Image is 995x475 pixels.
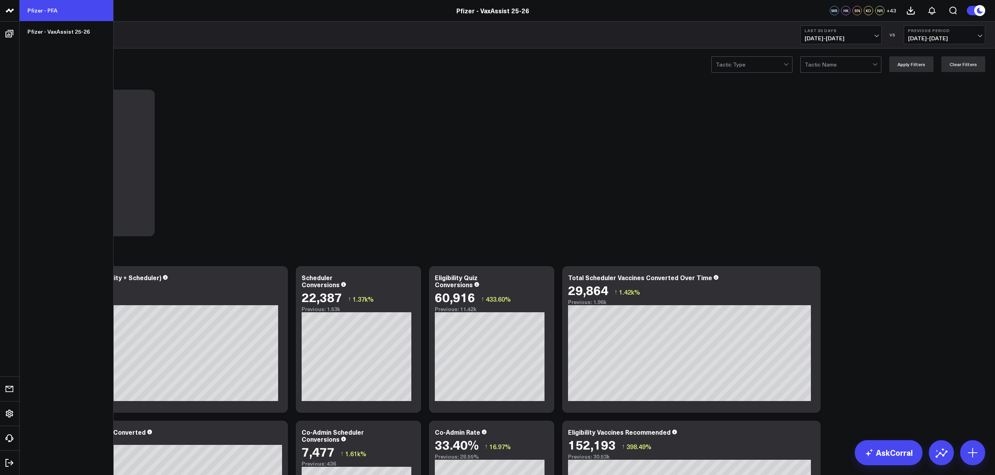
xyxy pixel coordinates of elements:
[800,25,882,44] button: Last 30 Days[DATE]-[DATE]
[348,294,351,304] span: ↑
[435,273,478,289] div: Eligibility Quiz Conversions
[302,273,340,289] div: Scheduler Conversions
[805,35,877,41] span: [DATE] - [DATE]
[435,306,548,312] div: Previous: 11.42k
[568,437,616,452] div: 152,193
[619,288,640,296] span: 1.42k%
[486,295,511,303] span: 433.60%
[855,440,923,465] a: AskCorral
[302,306,415,312] div: Previous: 1.53k
[302,461,415,467] div: Previous: 436
[568,299,815,305] div: Previous: 1.96k
[302,428,364,443] div: Co-Admin Scheduler Conversions
[904,25,985,44] button: Previous Period[DATE]-[DATE]
[886,6,896,15] button: +43
[485,441,488,452] span: ↑
[568,453,815,460] div: Previous: 30.53k
[435,437,479,452] div: 33.40%
[568,428,671,436] div: Eligibility Vaccines Recommended
[435,453,548,460] div: Previous: 28.55%
[302,290,342,304] div: 22,387
[889,56,933,72] button: Apply Filters
[886,8,896,13] span: + 43
[908,28,981,33] b: Previous Period
[345,449,366,458] span: 1.61k%
[864,6,873,15] div: KD
[568,273,712,282] div: Total Scheduler Vaccines Converted Over Time
[841,6,850,15] div: HK
[340,448,344,459] span: ↑
[435,428,480,436] div: Co-Admin Rate
[302,444,335,459] div: 7,477
[35,299,282,305] div: Previous: 12.94k
[908,35,981,41] span: [DATE] - [DATE]
[614,287,617,297] span: ↑
[489,442,511,451] span: 16.97%
[481,294,484,304] span: ↑
[20,21,113,42] a: Pfizer - VaxAssist 25-26
[830,6,839,15] div: WS
[875,6,885,15] div: NR
[568,283,608,297] div: 29,864
[805,28,877,33] b: Last 30 Days
[886,32,900,37] div: VS
[626,442,651,451] span: 398.49%
[622,441,625,452] span: ↑
[353,295,374,303] span: 1.37k%
[456,6,529,15] a: Pfizer - VaxAssist 25-26
[852,6,862,15] div: SN
[941,56,985,72] button: Clear Filters
[435,290,475,304] div: 60,916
